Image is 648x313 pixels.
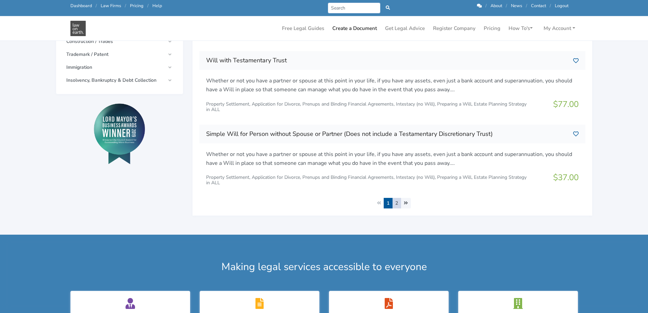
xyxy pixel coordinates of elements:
[392,198,401,208] a: 2
[553,99,579,110] span: $77.00
[279,22,327,35] a: Free Legal Guides
[401,198,411,208] a: Next »
[206,77,579,94] p: Whether or not you have a partner or spouse at this point in your life, if you have any assets, e...
[96,3,97,9] span: /
[206,55,568,66] h3: Will with Testamentary Trust
[130,3,144,9] a: Pricing
[66,259,583,275] div: Making legal services accessible to everyone
[506,3,507,9] span: /
[94,104,145,164] img: Lord Mayor's Award 2019
[66,65,165,70] span: Immigration
[101,3,121,9] a: Law Firms
[382,22,428,35] a: Get Legal Advice
[147,3,149,9] span: /
[553,172,579,183] span: $37.00
[330,22,380,35] a: Create a Document
[66,78,165,83] span: Insolvency, Bankruptcy & Debt Collection
[199,198,585,208] nav: Page navigation
[541,22,578,35] a: My Account
[206,175,527,186] div: Property Settlement, Application for Divorce, Prenups and Binding Financial Agreements, Intestacy...
[430,22,478,35] a: Register Company
[63,48,176,61] a: Trademark / Patent
[199,51,585,118] a: Will with Testamentary Trust Whether or not you have a partner or spouse at this point in your li...
[125,3,126,9] span: /
[206,101,527,112] div: Property Settlement, Application for Divorce, Prenups and Binding Financial Agreements, Intestacy...
[526,3,527,9] span: /
[66,52,165,57] span: Trademark / Patent
[206,129,568,140] h3: Simple Will for Person without Spouse or Partner (Does not include a Testamentary Discretionary T...
[63,74,176,87] a: Insolvency, Bankruptcy & Debt Collection
[485,3,487,9] span: /
[550,3,551,9] span: /
[206,150,579,168] p: Whether or not you have a partner or spouse at this point in your life, if you have any assets, e...
[374,198,384,208] li: « Previous
[481,22,503,35] a: Pricing
[63,61,176,74] a: Immigration
[555,3,568,9] a: Logout
[152,3,162,9] a: Help
[70,3,92,9] a: Dashboard
[199,125,585,191] a: Simple Will for Person without Spouse or Partner (Does not include a Testamentary Discretionary T...
[70,21,86,36] img: Estate Planning Strategy Documents in
[531,3,546,9] a: Contact
[328,3,381,13] input: Search
[511,3,522,9] a: News
[506,22,535,35] a: How To's
[63,35,176,48] a: Construction / Trades
[384,198,393,208] span: 1
[491,3,502,9] a: About
[66,39,165,44] span: Construction / Trades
